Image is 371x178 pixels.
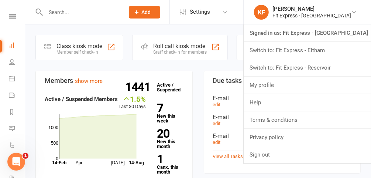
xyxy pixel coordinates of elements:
[213,132,352,140] div: E-mail
[157,103,183,123] a: 7New this week
[272,12,351,19] div: Fit Express - [GEOGRAPHIC_DATA]
[213,140,221,145] a: edit
[7,153,25,171] iframe: Intercom live chat
[157,128,183,149] a: 20New this month
[213,95,352,102] div: E-mail
[142,9,151,15] span: Add
[244,59,371,76] a: Switch to: Fit Express - Reservoir
[153,77,186,98] a: 1441Active / Suspended
[157,103,180,114] strong: 7
[23,153,28,159] span: 1
[157,154,183,174] a: 1Canx. this month
[153,50,207,55] div: Staff check-in for members
[213,77,352,84] h3: Due tasks
[244,146,371,163] a: Sign out
[213,102,221,107] a: edit
[9,54,25,71] a: People
[56,43,102,50] div: Class kiosk mode
[9,104,25,121] a: Reports
[129,6,160,19] button: Add
[43,7,119,17] input: Search...
[45,96,118,103] strong: Active / Suspended Members
[9,88,25,104] a: Payments
[125,81,153,93] strong: 1441
[56,50,102,55] div: Member self check-in
[254,5,269,20] div: KF
[9,71,25,88] a: Calendar
[244,42,371,59] a: Switch to: Fit Express - Eltham
[118,95,146,111] div: Last 30 Days
[213,154,243,159] a: View all Tasks
[75,78,103,84] a: show more
[213,121,221,126] a: edit
[244,24,371,41] a: Signed in as: Fit Express - [GEOGRAPHIC_DATA]
[45,77,183,84] h3: Members
[272,6,351,12] div: [PERSON_NAME]
[9,38,25,54] a: Dashboard
[153,43,207,50] div: Roll call kiosk mode
[190,4,210,20] span: Settings
[118,95,146,103] div: 1.5%
[244,77,371,94] a: My profile
[157,154,180,165] strong: 1
[213,114,352,121] div: E-mail
[157,128,180,139] strong: 20
[244,129,371,146] a: Privacy policy
[244,111,371,128] a: Terms & conditions
[244,94,371,111] a: Help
